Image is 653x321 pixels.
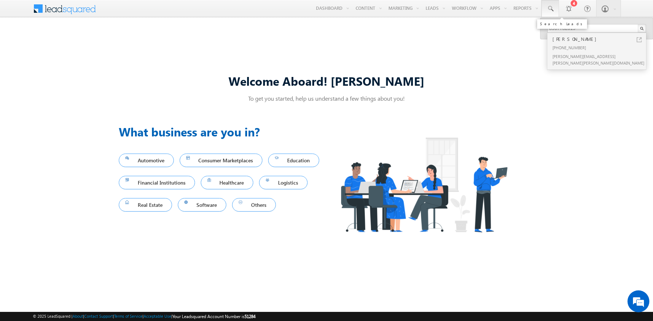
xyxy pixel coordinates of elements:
[144,314,171,318] a: Acceptable Use
[275,155,313,165] span: Education
[33,313,255,320] span: © 2025 LeadSquared | | | | |
[73,314,83,318] a: About
[551,35,649,43] div: [PERSON_NAME]
[186,155,256,165] span: Consumer Marketplaces
[547,24,646,33] input: Search Leads
[119,73,534,89] div: Welcome Aboard! [PERSON_NAME]
[125,155,167,165] span: Automotive
[84,314,113,318] a: Contact Support
[172,314,255,319] span: Your Leadsquared Account Number is
[551,43,649,52] div: [PHONE_NUMBER]
[266,178,301,187] span: Logistics
[184,200,220,210] span: Software
[551,52,649,67] div: [PERSON_NAME][EMAIL_ADDRESS][PERSON_NAME][PERSON_NAME][DOMAIN_NAME]
[114,314,142,318] a: Terms of Service
[245,314,255,319] span: 51284
[326,123,521,247] img: Industry.png
[119,94,534,102] p: To get you started, help us understand a few things about you!
[207,178,247,187] span: Healthcare
[540,22,584,26] div: Search Leads
[125,200,165,210] span: Real Estate
[119,123,326,140] h3: What business are you in?
[239,200,269,210] span: Others
[125,178,188,187] span: Financial Institutions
